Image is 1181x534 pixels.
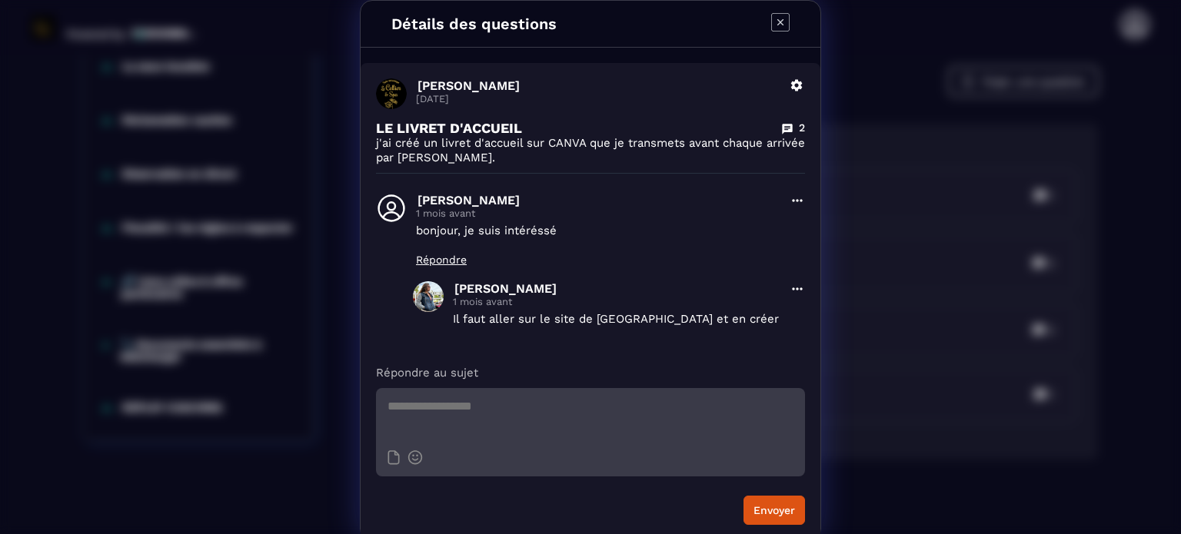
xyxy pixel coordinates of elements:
p: [PERSON_NAME] [418,78,780,93]
p: LE LIVRET D'ACCUEIL [376,120,522,136]
p: Il faut aller sur le site de [GEOGRAPHIC_DATA] et en créer [453,311,780,327]
p: Répondre [416,254,780,266]
h4: Détails des questions [391,15,557,33]
p: bonjour, je suis intéréssé [416,223,780,238]
p: [DATE] [416,93,780,104]
p: j'ai créé un livret d'accueil sur CANVA que je transmets avant chaque arrivée par [PERSON_NAME]. [376,136,805,165]
button: Envoyer [744,496,805,525]
p: 1 mois avant [453,296,780,307]
p: Répondre au sujet [376,365,805,380]
p: [PERSON_NAME] [418,193,780,207]
p: 2 [799,121,805,135]
p: 1 mois avant [416,207,780,219]
p: [PERSON_NAME] [454,281,780,296]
